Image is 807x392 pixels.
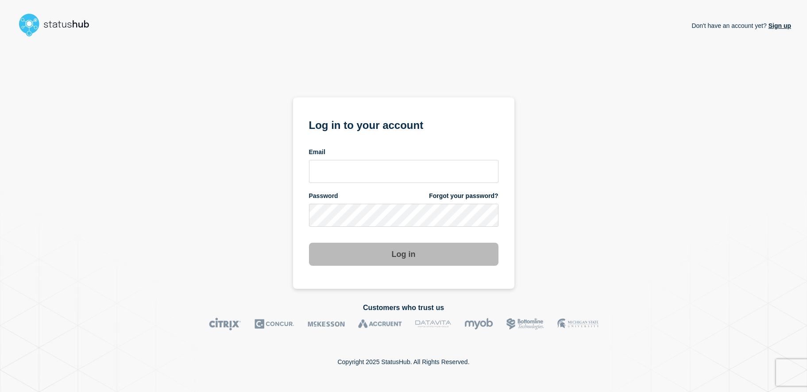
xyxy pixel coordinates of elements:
[767,22,791,29] a: Sign up
[309,160,498,183] input: email input
[506,318,544,330] img: Bottomline logo
[337,358,469,365] p: Copyright 2025 StatusHub. All Rights Reserved.
[16,304,791,312] h2: Customers who trust us
[309,192,338,200] span: Password
[255,318,294,330] img: Concur logo
[309,148,325,156] span: Email
[309,243,498,266] button: Log in
[309,116,498,132] h1: Log in to your account
[308,318,345,330] img: McKesson logo
[557,318,598,330] img: MSU logo
[429,192,498,200] a: Forgot your password?
[16,11,100,39] img: StatusHub logo
[309,204,498,227] input: password input
[358,318,402,330] img: Accruent logo
[415,318,451,330] img: DataVita logo
[209,318,241,330] img: Citrix logo
[691,15,791,36] p: Don't have an account yet?
[464,318,493,330] img: myob logo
